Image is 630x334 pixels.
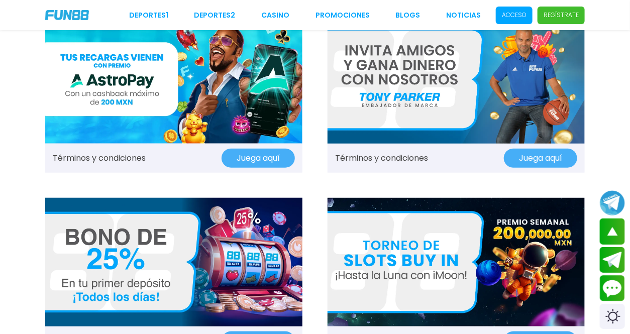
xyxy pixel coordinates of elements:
button: Juega aquí [504,149,577,168]
a: CASINO [261,10,289,21]
button: Contact customer service [600,275,625,301]
a: Términos y condiciones [335,152,428,164]
button: Join telegram [600,247,625,273]
a: Promociones [316,10,370,21]
a: Deportes2 [194,10,236,21]
img: Promo Banner [45,198,302,326]
a: NOTICIAS [446,10,481,21]
img: Promo Banner [328,15,585,144]
img: Promo Banner [45,15,302,144]
div: Switch theme [600,304,625,329]
button: Juega aquí [222,149,295,168]
p: Regístrate [544,11,579,20]
a: Deportes1 [129,10,168,21]
button: Join telegram channel [600,190,625,216]
img: Promo Banner [328,198,585,326]
img: Company Logo [45,10,89,20]
p: Acceso [502,11,527,20]
a: BLOGS [395,10,420,21]
a: Términos y condiciones [53,152,146,164]
button: scroll up [600,218,625,245]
